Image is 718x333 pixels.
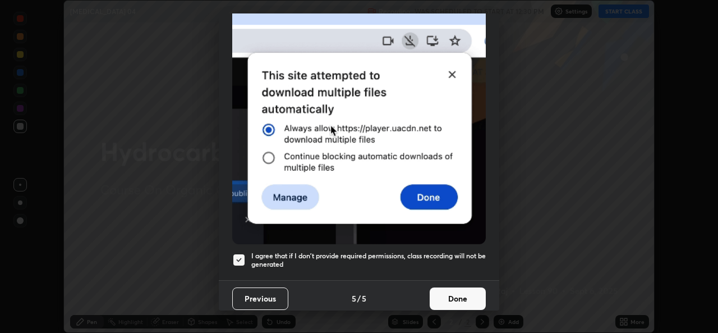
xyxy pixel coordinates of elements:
[251,252,486,269] h5: I agree that if I don't provide required permissions, class recording will not be generated
[357,293,361,304] h4: /
[352,293,356,304] h4: 5
[232,288,288,310] button: Previous
[430,288,486,310] button: Done
[362,293,366,304] h4: 5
